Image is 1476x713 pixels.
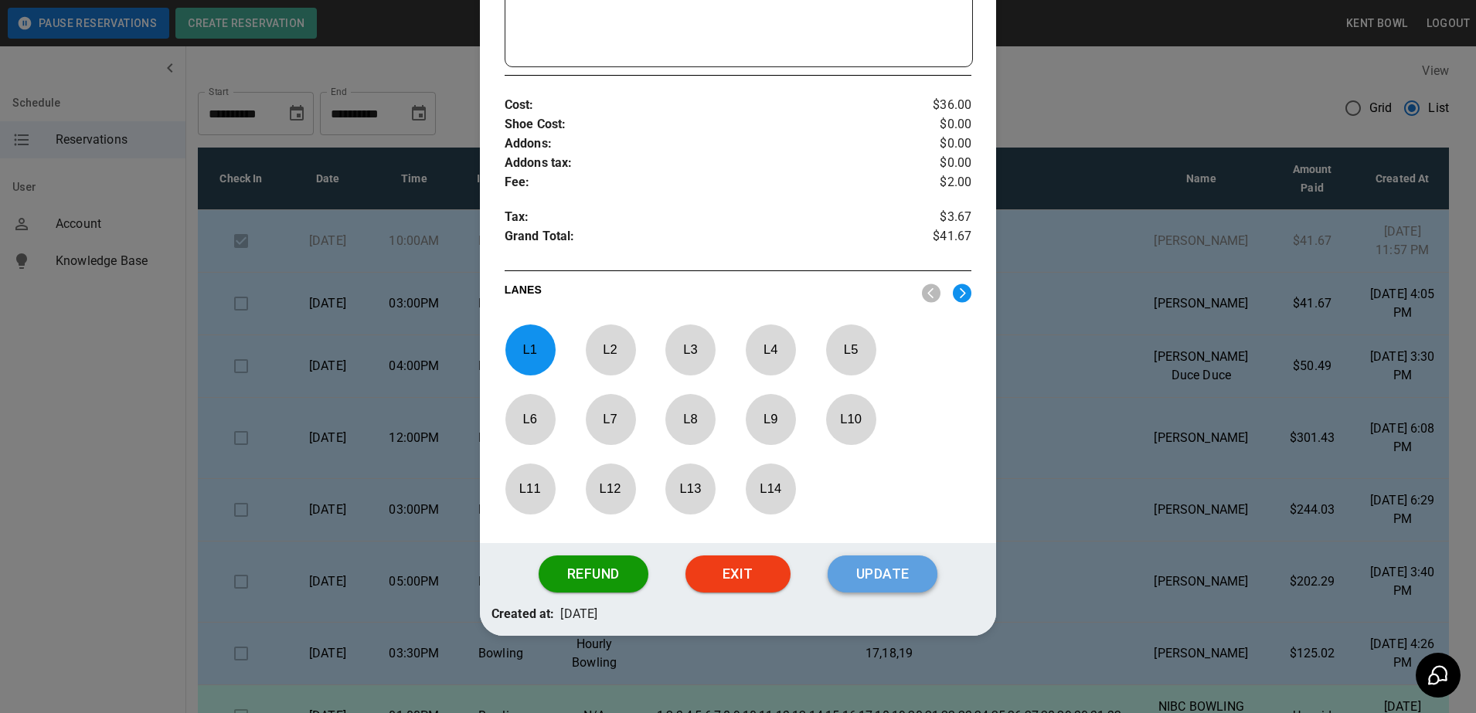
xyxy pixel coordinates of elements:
[585,470,636,507] p: L 12
[922,284,940,303] img: nav_left.svg
[665,331,716,368] p: L 3
[505,115,894,134] p: Shoe Cost :
[894,134,972,154] p: $0.00
[894,227,972,250] p: $41.67
[505,208,894,227] p: Tax :
[894,154,972,173] p: $0.00
[585,401,636,437] p: L 7
[745,401,796,437] p: L 9
[665,470,716,507] p: L 13
[505,401,556,437] p: L 6
[505,96,894,115] p: Cost :
[539,555,648,592] button: Refund
[665,401,716,437] p: L 8
[894,96,972,115] p: $36.00
[505,173,894,192] p: Fee :
[491,605,555,624] p: Created at:
[745,470,796,507] p: L 14
[828,555,937,592] button: Update
[505,154,894,173] p: Addons tax :
[825,331,876,368] p: L 5
[505,134,894,154] p: Addons :
[505,470,556,507] p: L 11
[560,605,597,624] p: [DATE]
[894,115,972,134] p: $0.00
[825,401,876,437] p: L 10
[505,331,556,368] p: L 1
[685,555,791,592] button: Exit
[585,331,636,368] p: L 2
[894,208,972,227] p: $3.67
[505,227,894,250] p: Grand Total :
[505,282,910,304] p: LANES
[894,173,972,192] p: $2.00
[745,331,796,368] p: L 4
[953,284,971,303] img: right.svg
